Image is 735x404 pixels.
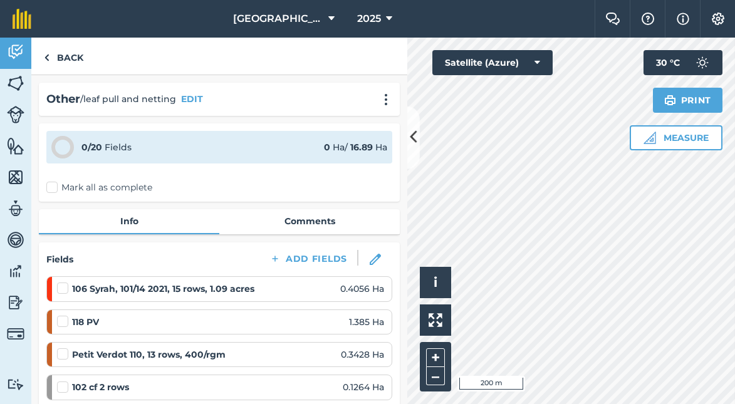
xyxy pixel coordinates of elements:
[7,230,24,249] img: svg+xml;base64,PD94bWwgdmVyc2lvbj0iMS4wIiBlbmNvZGluZz0idXRmLTgiPz4KPCEtLSBHZW5lcmF0b3I6IEFkb2JlIE...
[7,262,24,281] img: svg+xml;base64,PD94bWwgdmVyc2lvbj0iMS4wIiBlbmNvZGluZz0idXRmLTgiPz4KPCEtLSBHZW5lcmF0b3I6IEFkb2JlIE...
[341,348,384,361] span: 0.3428 Ha
[432,50,553,75] button: Satellite (Azure)
[690,50,715,75] img: svg+xml;base64,PD94bWwgdmVyc2lvbj0iMS4wIiBlbmNvZGluZz0idXRmLTgiPz4KPCEtLSBHZW5lcmF0b3I6IEFkb2JlIE...
[677,11,689,26] img: svg+xml;base64,PHN2ZyB4bWxucz0iaHR0cDovL3d3dy53My5vcmcvMjAwMC9zdmciIHdpZHRoPSIxNyIgaGVpZ2h0PSIxNy...
[426,348,445,367] button: +
[7,378,24,390] img: svg+xml;base64,PD94bWwgdmVyc2lvbj0iMS4wIiBlbmNvZGluZz0idXRmLTgiPz4KPCEtLSBHZW5lcmF0b3I6IEFkb2JlIE...
[80,92,176,106] span: / leaf pull and netting
[644,50,722,75] button: 30 °C
[7,106,24,123] img: svg+xml;base64,PD94bWwgdmVyc2lvbj0iMS4wIiBlbmNvZGluZz0idXRmLTgiPz4KPCEtLSBHZW5lcmF0b3I6IEFkb2JlIE...
[357,11,381,26] span: 2025
[605,13,620,25] img: Two speech bubbles overlapping with the left bubble in the forefront
[7,43,24,61] img: svg+xml;base64,PD94bWwgdmVyc2lvbj0iMS4wIiBlbmNvZGluZz0idXRmLTgiPz4KPCEtLSBHZW5lcmF0b3I6IEFkb2JlIE...
[44,50,50,65] img: svg+xml;base64,PHN2ZyB4bWxucz0iaHR0cDovL3d3dy53My5vcmcvMjAwMC9zdmciIHdpZHRoPSI5IiBoZWlnaHQ9IjI0Ii...
[46,252,73,266] h4: Fields
[656,50,680,75] span: 30 ° C
[46,181,152,194] label: Mark all as complete
[711,13,726,25] img: A cog icon
[426,367,445,385] button: –
[72,315,99,329] strong: 118 PV
[259,250,357,267] button: Add Fields
[7,293,24,312] img: svg+xml;base64,PD94bWwgdmVyc2lvbj0iMS4wIiBlbmNvZGluZz0idXRmLTgiPz4KPCEtLSBHZW5lcmF0b3I6IEFkb2JlIE...
[664,93,676,108] img: svg+xml;base64,PHN2ZyB4bWxucz0iaHR0cDovL3d3dy53My5vcmcvMjAwMC9zdmciIHdpZHRoPSIxOSIgaGVpZ2h0PSIyNC...
[340,282,384,296] span: 0.4056 Ha
[31,38,96,75] a: Back
[72,380,129,394] strong: 102 cf 2 rows
[81,142,102,153] strong: 0 / 20
[434,274,437,290] span: i
[7,168,24,187] img: svg+xml;base64,PHN2ZyB4bWxucz0iaHR0cDovL3d3dy53My5vcmcvMjAwMC9zdmciIHdpZHRoPSI1NiIgaGVpZ2h0PSI2MC...
[350,142,373,153] strong: 16.89
[349,315,384,329] span: 1.385 Ha
[640,13,655,25] img: A question mark icon
[13,9,31,29] img: fieldmargin Logo
[72,348,226,361] strong: Petit Verdot 110, 13 rows, 400/rgm
[39,209,219,233] a: Info
[7,325,24,343] img: svg+xml;base64,PD94bWwgdmVyc2lvbj0iMS4wIiBlbmNvZGluZz0idXRmLTgiPz4KPCEtLSBHZW5lcmF0b3I6IEFkb2JlIE...
[219,209,400,233] a: Comments
[378,93,394,106] img: svg+xml;base64,PHN2ZyB4bWxucz0iaHR0cDovL3d3dy53My5vcmcvMjAwMC9zdmciIHdpZHRoPSIyMCIgaGVpZ2h0PSIyNC...
[653,88,723,113] button: Print
[81,140,132,154] div: Fields
[324,140,387,154] div: Ha / Ha
[233,11,323,26] span: [GEOGRAPHIC_DATA]
[7,137,24,155] img: svg+xml;base64,PHN2ZyB4bWxucz0iaHR0cDovL3d3dy53My5vcmcvMjAwMC9zdmciIHdpZHRoPSI1NiIgaGVpZ2h0PSI2MC...
[324,142,330,153] strong: 0
[46,90,80,108] h2: Other
[630,125,722,150] button: Measure
[644,132,656,144] img: Ruler icon
[420,267,451,298] button: i
[181,92,203,106] button: EDIT
[72,282,254,296] strong: 106 Syrah, 101/14 2021, 15 rows, 1.09 acres
[429,313,442,327] img: Four arrows, one pointing top left, one top right, one bottom right and the last bottom left
[7,199,24,218] img: svg+xml;base64,PD94bWwgdmVyc2lvbj0iMS4wIiBlbmNvZGluZz0idXRmLTgiPz4KPCEtLSBHZW5lcmF0b3I6IEFkb2JlIE...
[692,361,722,391] iframe: Intercom live chat
[343,380,384,394] span: 0.1264 Ha
[370,254,381,265] img: svg+xml;base64,PHN2ZyB3aWR0aD0iMTgiIGhlaWdodD0iMTgiIHZpZXdCb3g9IjAgMCAxOCAxOCIgZmlsbD0ibm9uZSIgeG...
[7,74,24,93] img: svg+xml;base64,PHN2ZyB4bWxucz0iaHR0cDovL3d3dy53My5vcmcvMjAwMC9zdmciIHdpZHRoPSI1NiIgaGVpZ2h0PSI2MC...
